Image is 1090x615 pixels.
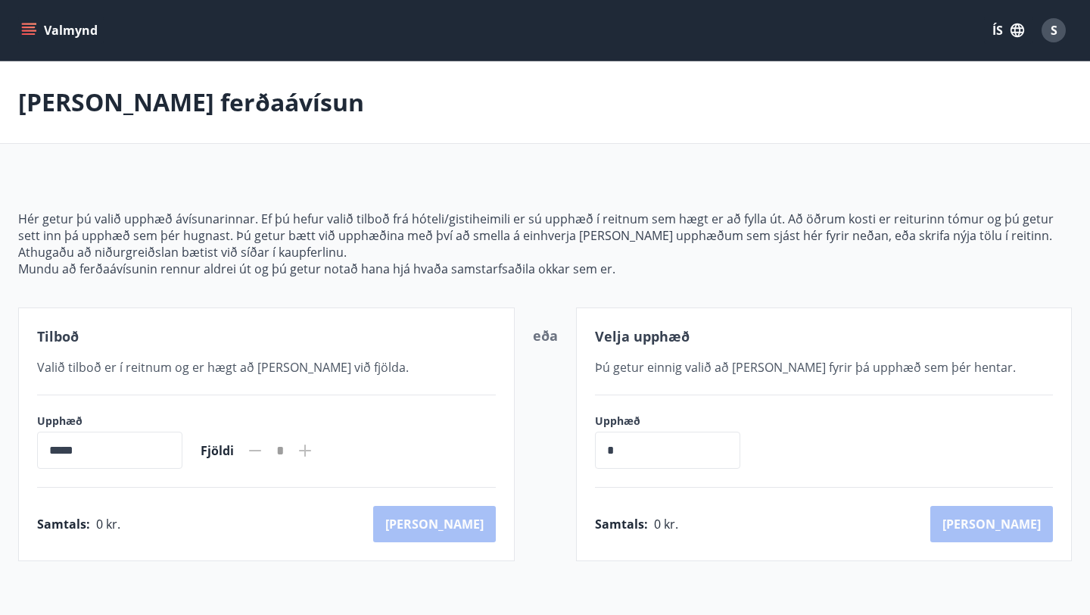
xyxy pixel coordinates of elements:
span: S [1051,22,1057,39]
p: [PERSON_NAME] ferðaávísun [18,86,364,119]
span: Samtals : [37,516,90,532]
p: Hér getur þú valið upphæð ávísunarinnar. Ef þú hefur valið tilboð frá hóteli/gistiheimili er sú u... [18,211,1072,244]
span: Velja upphæð [595,327,690,345]
label: Upphæð [37,414,182,429]
span: 0 kr. [96,516,120,532]
span: Fjöldi [201,442,234,459]
span: Samtals : [595,516,648,532]
span: Valið tilboð er í reitnum og er hægt að [PERSON_NAME] við fjölda. [37,359,409,376]
span: Tilboð [37,327,79,345]
button: menu [18,17,104,44]
span: eða [533,326,558,345]
button: ÍS [984,17,1032,44]
p: Athugaðu að niðurgreiðslan bætist við síðar í kaupferlinu. [18,244,1072,261]
span: 0 kr. [654,516,678,532]
button: S [1035,12,1072,48]
span: Þú getur einnig valið að [PERSON_NAME] fyrir þá upphæð sem þér hentar. [595,359,1016,376]
label: Upphæð [595,414,755,429]
p: Mundu að ferðaávísunin rennur aldrei út og þú getur notað hana hjá hvaða samstarfsaðila okkar sem... [18,261,1072,277]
